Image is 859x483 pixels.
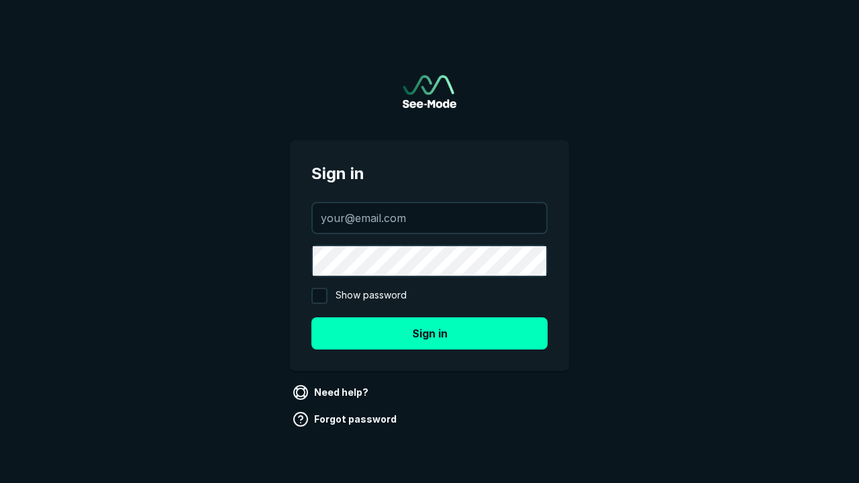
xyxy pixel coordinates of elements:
[403,75,456,108] a: Go to sign in
[290,409,402,430] a: Forgot password
[336,288,407,304] span: Show password
[311,317,548,350] button: Sign in
[313,203,546,233] input: your@email.com
[403,75,456,108] img: See-Mode Logo
[290,382,374,403] a: Need help?
[311,162,548,186] span: Sign in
